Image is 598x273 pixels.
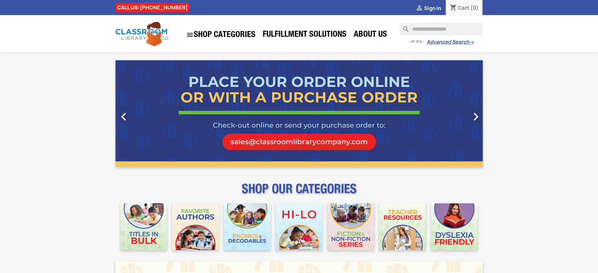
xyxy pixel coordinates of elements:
i: shopping_cart [450,4,457,12]
i: search [400,23,407,30]
i:  [186,31,194,39]
p: SHOP OUR CATEGORIES [116,187,483,198]
ul: Carousel container [116,60,483,167]
i:  [416,5,423,12]
span: Sign in [424,5,441,12]
a: Fulfillment Solutions [260,29,350,41]
a: Next [428,60,483,167]
div: CALL US: [116,3,189,12]
img: CLC_HiLo_Mobile.jpg [276,203,322,250]
img: CLC_Dyslexia_Mobile.jpg [431,203,478,250]
a: Previous [116,60,171,167]
span: → [469,39,474,45]
img: CLC_Phonics_And_Decodables_Mobile.jpg [224,203,271,250]
img: CLC_Fiction_Nonfiction_Mobile.jpg [327,203,374,250]
a:  Sign in [416,5,441,12]
a: SHOP CATEGORIES [183,28,259,42]
img: Classroom Library Company [116,22,169,46]
img: CLC_Bulk_Mobile.jpg [121,203,167,250]
a: Advanced Search→ [427,39,474,45]
i:  [468,109,484,125]
i:  [116,109,132,125]
span: - or try - [408,38,427,45]
a: About Us [351,29,390,41]
img: CLC_Favorite_Authors_Mobile.jpg [172,203,219,250]
a: [PHONE_NUMBER] [140,4,188,11]
img: CLC_Teacher_Resources_Mobile.jpg [379,203,426,250]
span: Cart [458,4,469,11]
input: Search [400,23,482,35]
span: (0) [470,4,479,11]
